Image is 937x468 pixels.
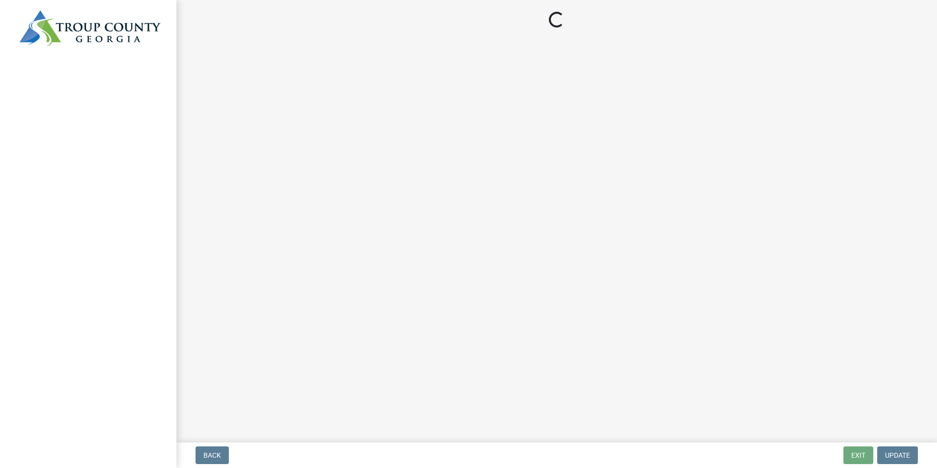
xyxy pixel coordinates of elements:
[885,451,910,459] span: Update
[20,10,161,46] img: Troup County, Georgia
[877,446,918,464] button: Update
[196,446,229,464] button: Back
[203,451,221,459] span: Back
[843,446,873,464] button: Exit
